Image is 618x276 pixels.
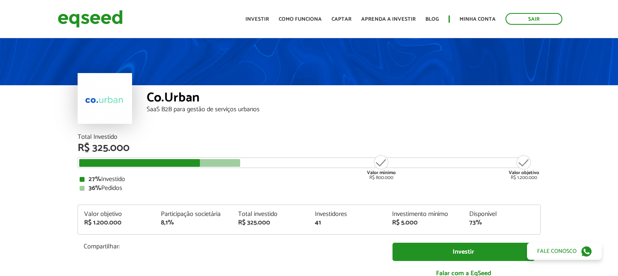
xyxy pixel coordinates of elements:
[84,243,380,250] p: Compartilhar:
[425,17,439,22] a: Blog
[245,17,269,22] a: Investir
[509,154,539,180] div: R$ 1.200.000
[392,220,457,226] div: R$ 5.000
[84,220,149,226] div: R$ 1.200.000
[279,17,322,22] a: Como funciona
[366,154,397,180] div: R$ 800.000
[147,106,541,113] div: SaaS B2B para gestão de serviços urbanos
[58,8,123,30] img: EqSeed
[527,243,602,260] a: Fale conosco
[367,169,396,177] strong: Valor mínimo
[392,243,535,261] a: Investir
[315,220,380,226] div: 41
[315,211,380,218] div: Investidores
[147,91,541,106] div: Co.Urban
[361,17,416,22] a: Aprenda a investir
[392,211,457,218] div: Investimento mínimo
[238,211,303,218] div: Total investido
[161,220,226,226] div: 8,1%
[469,220,534,226] div: 73%
[460,17,496,22] a: Minha conta
[84,211,149,218] div: Valor objetivo
[89,174,101,185] strong: 27%
[80,176,539,183] div: Investido
[332,17,351,22] a: Captar
[78,143,541,153] div: R$ 325.000
[238,220,303,226] div: R$ 325.000
[80,185,539,192] div: Pedidos
[505,13,562,25] a: Sair
[509,169,539,177] strong: Valor objetivo
[89,183,101,194] strong: 36%
[78,134,541,140] div: Total Investido
[469,211,534,218] div: Disponível
[161,211,226,218] div: Participação societária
